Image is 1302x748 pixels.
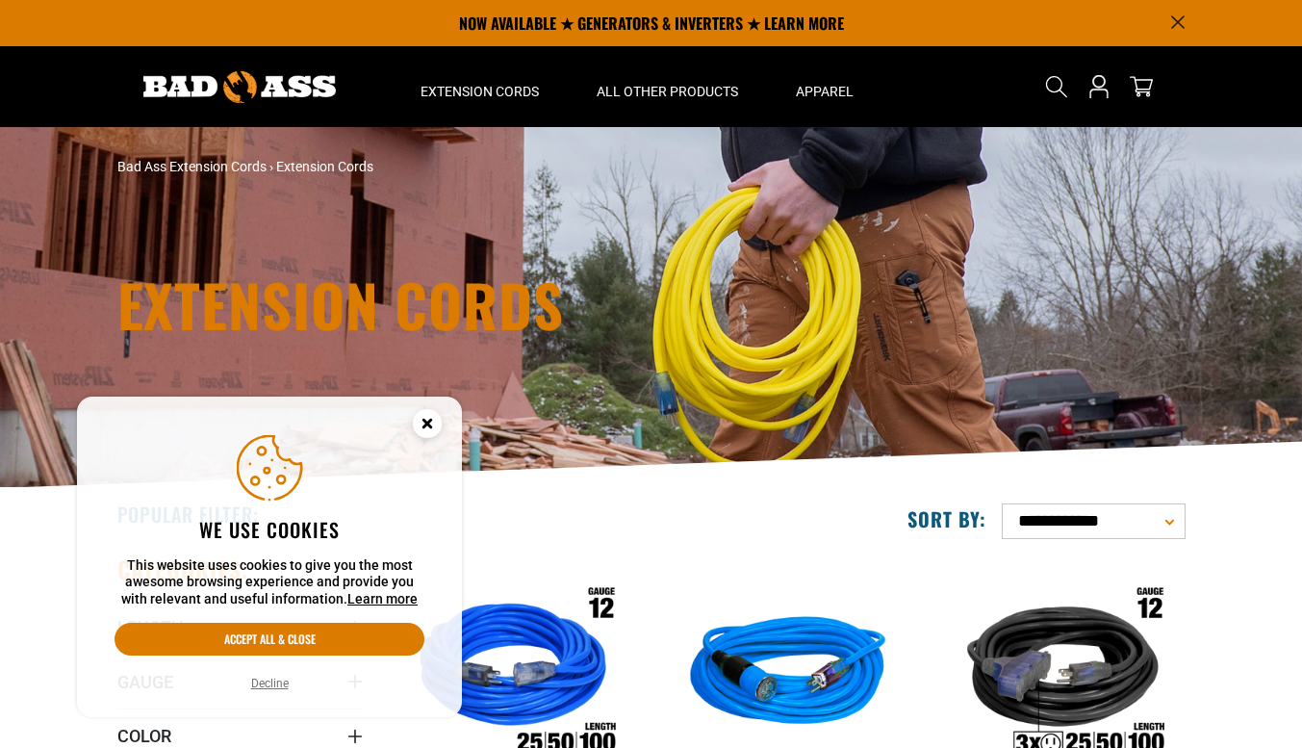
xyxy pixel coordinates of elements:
a: Bad Ass Extension Cords [117,159,267,174]
img: Bad Ass Extension Cords [143,71,336,103]
summary: Search [1041,71,1072,102]
span: Color [117,725,171,747]
p: This website uses cookies to give you the most awesome browsing experience and provide you with r... [115,557,424,608]
label: Sort by: [907,506,986,531]
summary: Apparel [767,46,882,127]
span: Extension Cords [421,83,539,100]
h2: We use cookies [115,517,424,542]
a: Learn more [347,591,418,606]
span: All Other Products [597,83,738,100]
span: Extension Cords [276,159,373,174]
h1: Extension Cords [117,275,820,333]
button: Decline [245,674,294,693]
span: › [269,159,273,174]
nav: breadcrumbs [117,157,820,177]
button: Accept all & close [115,623,424,656]
span: Apparel [796,83,854,100]
summary: Extension Cords [392,46,568,127]
aside: Cookie Consent [77,397,462,718]
summary: All Other Products [568,46,767,127]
